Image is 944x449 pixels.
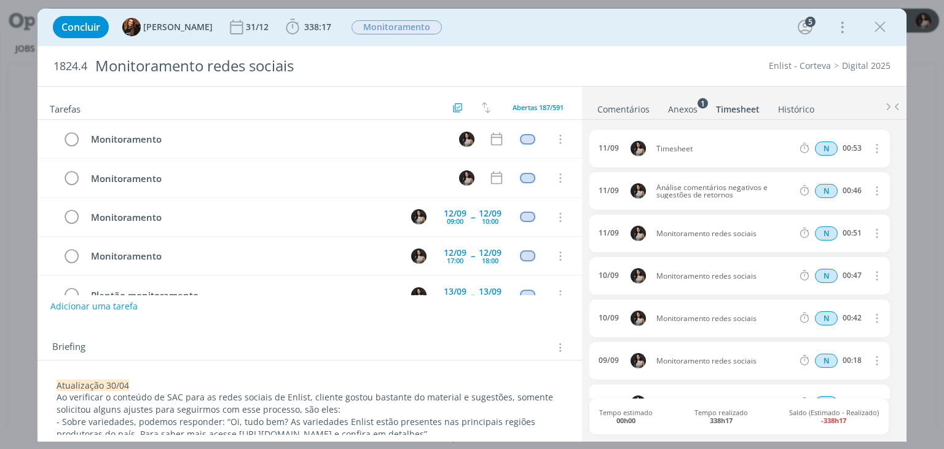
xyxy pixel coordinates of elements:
[459,170,474,186] img: C
[471,213,474,221] span: --
[513,103,564,112] span: Abertas 187/591
[631,353,646,368] img: C
[815,226,838,240] div: Horas normais
[411,287,427,303] img: C
[57,416,538,440] span: - Sobre variedades, podemos responder: “Oi, tudo bem? As variedades Enlist estão presentes nas pr...
[710,416,733,425] b: 338h17
[352,20,442,34] span: Monitoramento
[651,145,798,153] span: Timesheet
[631,395,646,411] img: C
[843,356,862,365] div: 00:18
[631,141,646,156] img: C
[599,186,619,195] div: 11/09
[815,141,838,156] div: Horas normais
[815,269,838,283] div: Horas normais
[599,271,619,280] div: 10/09
[843,314,862,322] div: 00:42
[304,21,331,33] span: 338:17
[805,17,816,27] div: 5
[651,230,798,237] span: Monitoramento redes sociais
[53,16,109,38] button: Concluir
[815,396,838,410] span: N
[471,290,474,299] span: --
[842,60,891,71] a: Digital 2025
[482,218,498,224] div: 10:00
[410,247,428,265] button: C
[122,18,213,36] button: T[PERSON_NAME]
[85,210,399,225] div: Monitoramento
[651,184,798,199] span: Análise comentários negativos e sugestões de retornos
[459,132,474,147] img: C
[651,315,798,322] span: Monitoramento redes sociais
[769,60,831,71] a: Enlist - Corteva
[143,23,213,31] span: [PERSON_NAME]
[411,209,427,224] img: C
[479,287,502,296] div: 13/09
[85,132,447,147] div: Monitoramento
[444,287,466,296] div: 13/09
[694,408,748,424] span: Tempo realizado
[843,144,862,153] div: 00:53
[631,183,646,199] img: C
[57,391,556,415] span: Ao verificar o conteúdo de SAC para as redes sociais de Enlist, cliente gostou bastante do materi...
[246,23,271,31] div: 31/12
[411,248,427,264] img: C
[57,379,129,391] span: Atualização 30/04
[50,100,81,115] span: Tarefas
[90,51,537,81] div: Monitoramento redes sociais
[479,248,502,257] div: 12/09
[50,295,138,317] button: Adicionar uma tarefa
[471,252,474,260] span: --
[815,141,838,156] span: N
[815,354,838,368] span: N
[37,9,906,442] div: dialog
[351,20,442,35] button: Monitoramento
[599,356,619,365] div: 09/09
[599,314,619,322] div: 10/09
[616,416,635,425] b: 00h00
[53,60,87,73] span: 1824.4
[410,208,428,226] button: C
[85,248,399,264] div: Monitoramento
[447,218,463,224] div: 09:00
[52,340,85,356] span: Briefing
[815,311,838,325] span: N
[777,98,815,116] a: Histórico
[479,209,502,218] div: 12/09
[444,209,466,218] div: 12/09
[795,17,815,37] button: 5
[444,248,466,257] div: 12/09
[85,171,447,186] div: Monitoramento
[815,311,838,325] div: Horas normais
[843,186,862,195] div: 00:46
[482,257,498,264] div: 18:00
[631,226,646,241] img: C
[447,257,463,264] div: 17:00
[599,229,619,237] div: 11/09
[815,269,838,283] span: N
[651,357,798,365] span: Monitoramento redes sociais
[631,268,646,284] img: C
[458,130,476,148] button: C
[597,98,650,116] a: Comentários
[815,396,838,410] div: Horas normais
[715,98,760,116] a: Timesheet
[599,408,653,424] span: Tempo estimado
[789,408,879,424] span: Saldo (Estimado - Realizado)
[283,17,334,37] button: 338:17
[85,288,399,303] div: Plantão monitoramento
[843,229,862,237] div: 00:51
[599,144,619,153] div: 11/09
[631,311,646,326] img: C
[815,226,838,240] span: N
[410,285,428,304] button: C
[821,416,846,425] b: -338h17
[843,271,862,280] div: 00:47
[815,184,838,198] div: Horas normais
[458,169,476,187] button: C
[698,98,708,108] sup: 1
[482,102,490,113] img: arrow-down-up.svg
[61,22,100,32] span: Concluir
[815,184,838,198] span: N
[122,18,141,36] img: T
